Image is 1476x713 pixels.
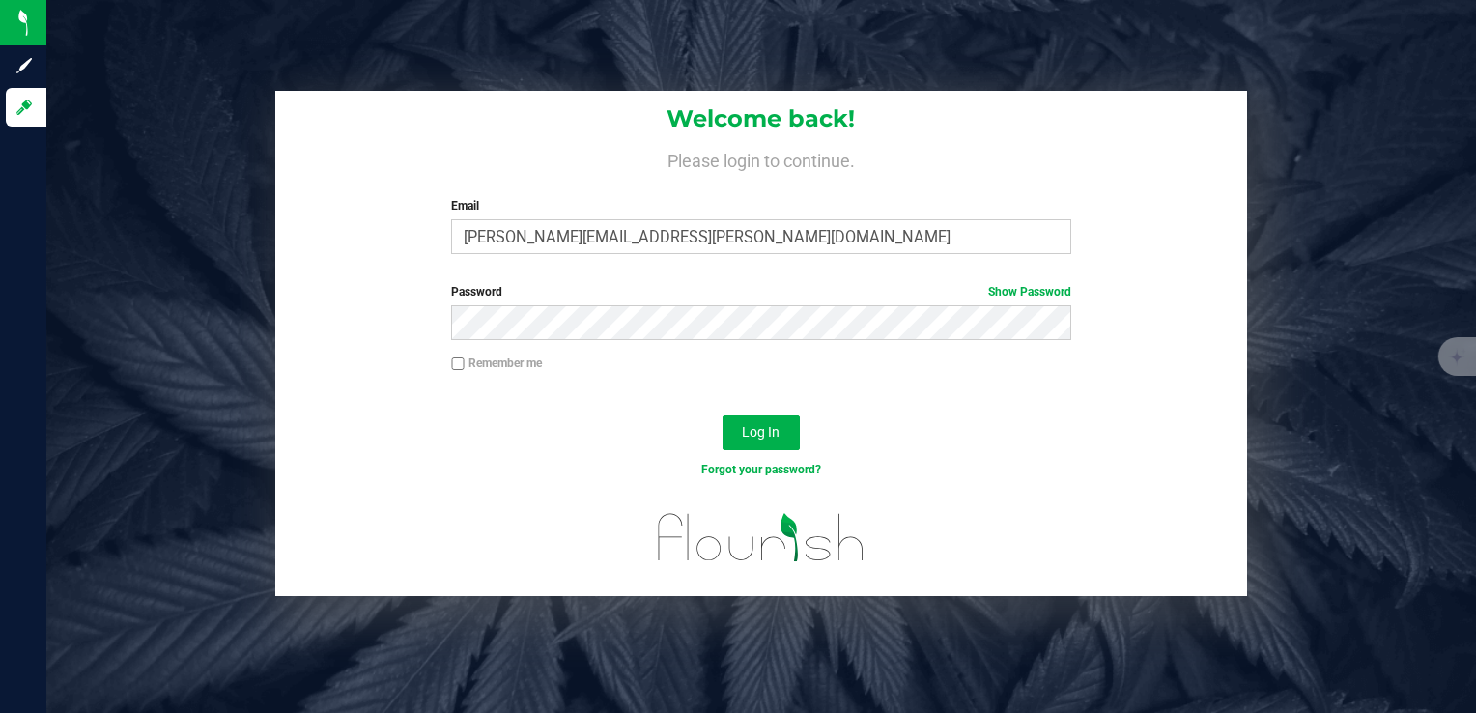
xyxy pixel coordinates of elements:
label: Remember me [451,355,542,372]
a: Forgot your password? [701,463,821,476]
input: Remember me [451,357,465,371]
img: flourish_logo.svg [639,499,883,577]
h4: Please login to continue. [275,147,1248,170]
button: Log In [723,415,800,450]
a: Show Password [988,285,1071,299]
h1: Welcome back! [275,106,1248,131]
inline-svg: Sign up [14,56,34,75]
inline-svg: Log in [14,98,34,117]
span: Log In [742,424,780,440]
span: Password [451,285,502,299]
label: Email [451,197,1070,214]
